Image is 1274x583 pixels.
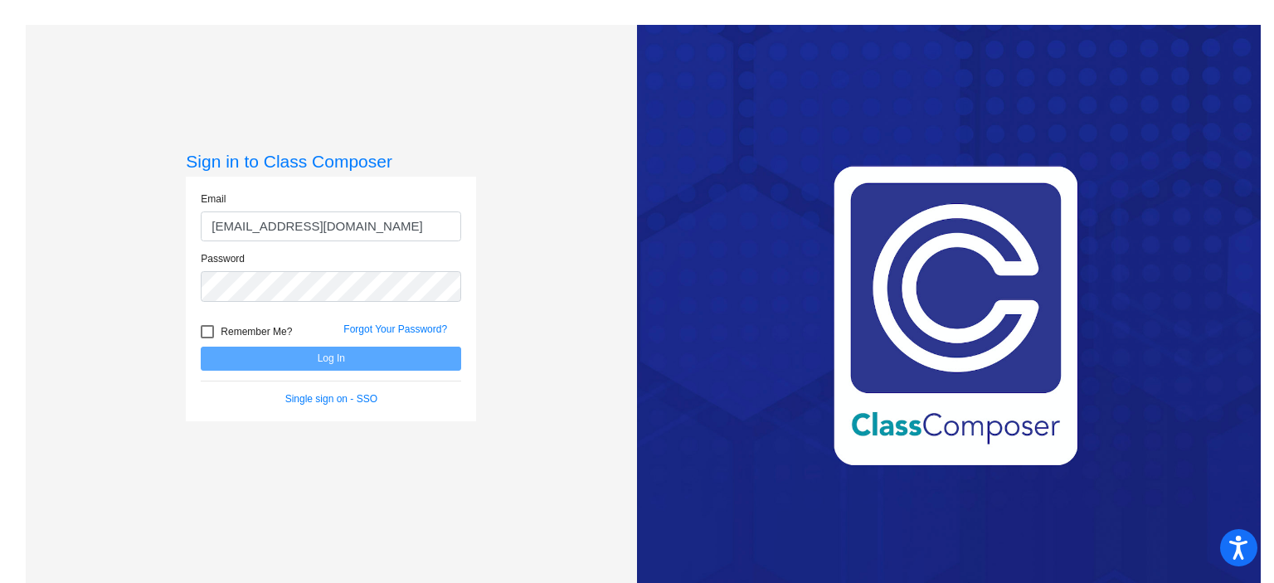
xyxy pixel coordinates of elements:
[186,151,476,172] h3: Sign in to Class Composer
[201,192,226,206] label: Email
[221,322,292,342] span: Remember Me?
[343,323,447,335] a: Forgot Your Password?
[285,393,377,405] a: Single sign on - SSO
[201,251,245,266] label: Password
[201,347,461,371] button: Log In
